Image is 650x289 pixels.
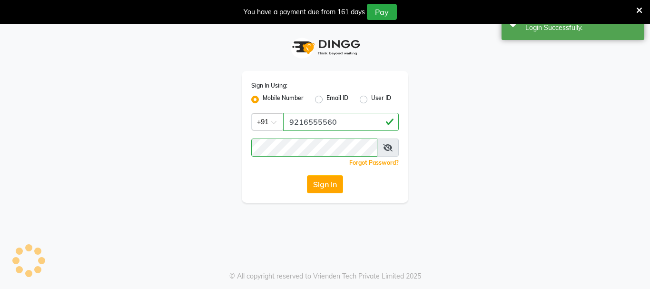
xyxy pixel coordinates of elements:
[307,175,343,193] button: Sign In
[371,94,391,105] label: User ID
[326,94,348,105] label: Email ID
[287,33,363,61] img: logo1.svg
[251,81,287,90] label: Sign In Using:
[525,23,637,33] div: Login Successfully.
[349,159,399,166] a: Forgot Password?
[244,7,365,17] div: You have a payment due from 161 days
[263,94,304,105] label: Mobile Number
[283,113,399,131] input: Username
[251,139,377,157] input: Username
[367,4,397,20] button: Pay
